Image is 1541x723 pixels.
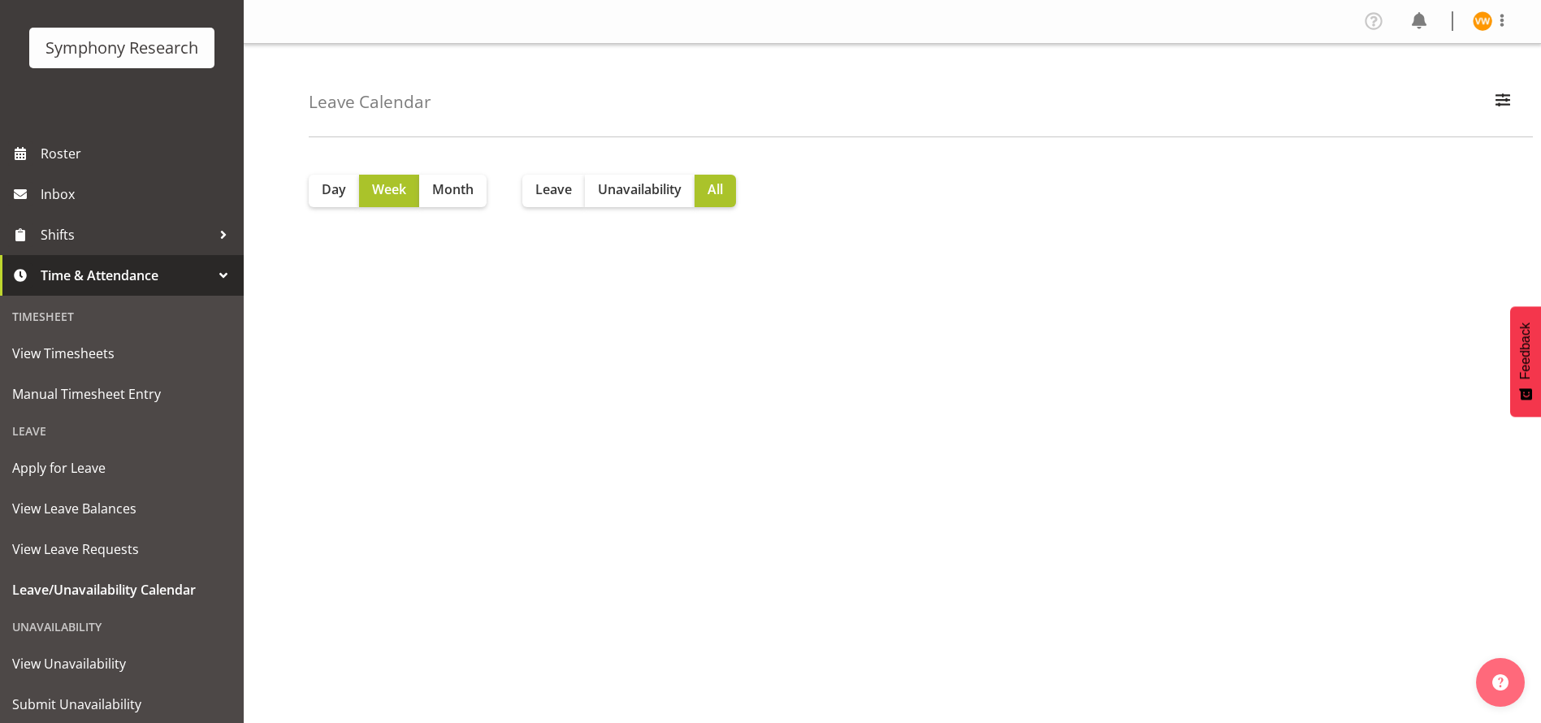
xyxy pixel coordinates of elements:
[12,496,232,521] span: View Leave Balances
[12,652,232,676] span: View Unavailability
[522,175,585,207] button: Leave
[598,180,682,199] span: Unavailability
[41,223,211,247] span: Shifts
[4,610,240,643] div: Unavailability
[708,180,723,199] span: All
[12,578,232,602] span: Leave/Unavailability Calendar
[12,456,232,480] span: Apply for Leave
[41,263,211,288] span: Time & Attendance
[309,93,431,111] h4: Leave Calendar
[695,175,736,207] button: All
[359,175,419,207] button: Week
[4,643,240,684] a: View Unavailability
[4,488,240,529] a: View Leave Balances
[419,175,487,207] button: Month
[4,414,240,448] div: Leave
[12,341,232,366] span: View Timesheets
[4,300,240,333] div: Timesheet
[372,180,406,199] span: Week
[4,374,240,414] a: Manual Timesheet Entry
[4,333,240,374] a: View Timesheets
[41,141,236,166] span: Roster
[41,182,236,206] span: Inbox
[45,36,198,60] div: Symphony Research
[535,180,572,199] span: Leave
[309,175,359,207] button: Day
[1492,674,1509,691] img: help-xxl-2.png
[1473,11,1492,31] img: virginia-wheeler11875.jpg
[322,180,346,199] span: Day
[432,180,474,199] span: Month
[4,448,240,488] a: Apply for Leave
[12,537,232,561] span: View Leave Requests
[1518,323,1533,379] span: Feedback
[12,692,232,717] span: Submit Unavailability
[12,382,232,406] span: Manual Timesheet Entry
[585,175,695,207] button: Unavailability
[1510,306,1541,417] button: Feedback - Show survey
[4,529,240,569] a: View Leave Requests
[1486,84,1520,120] button: Filter Employees
[4,569,240,610] a: Leave/Unavailability Calendar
